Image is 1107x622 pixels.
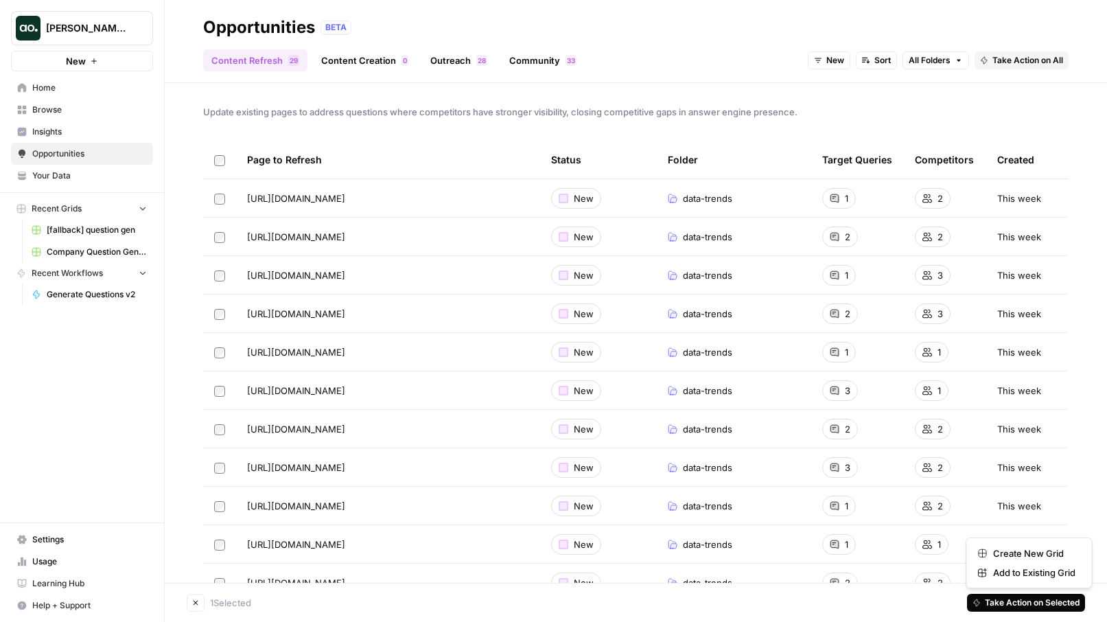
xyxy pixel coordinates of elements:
[993,546,1075,560] span: Create New Grid
[683,384,732,398] span: data-trends
[856,51,897,69] button: Sort
[997,422,1041,436] span: This week
[574,307,594,321] span: New
[845,307,850,321] span: 2
[683,576,732,590] span: data-trends
[937,345,941,359] span: 1
[501,49,585,71] a: Community33
[32,599,147,612] span: Help + Support
[203,16,315,38] div: Opportunities
[683,192,732,205] span: data-trends
[313,49,417,71] a: Content Creation0
[845,230,850,244] span: 2
[574,384,594,398] span: New
[574,345,594,359] span: New
[401,55,408,66] div: 0
[997,461,1041,474] span: This week
[25,284,153,306] a: Generate Questions v2
[203,105,1069,119] span: Update existing pages to address questions where competitors have stronger visibility, closing co...
[967,594,1085,612] button: Take Action on Selected
[290,55,294,66] span: 2
[47,246,147,258] span: Company Question Generation
[574,538,594,551] span: New
[966,538,1093,588] div: Take Action on Selected
[11,529,153,551] a: Settings
[874,54,891,67] span: Sort
[845,538,848,551] span: 1
[937,499,943,513] span: 2
[992,54,1063,67] span: Take Action on All
[32,126,147,138] span: Insights
[567,55,571,66] span: 3
[46,21,129,35] span: [PERSON_NAME] Test
[997,499,1041,513] span: This week
[25,241,153,263] a: Company Question Generation
[32,267,103,279] span: Recent Workflows
[32,577,147,590] span: Learning Hub
[11,51,153,71] button: New
[422,49,496,71] a: Outreach28
[975,51,1069,69] button: Take Action on All
[32,203,82,215] span: Recent Grids
[32,170,147,182] span: Your Data
[482,55,486,66] span: 8
[574,461,594,474] span: New
[822,141,892,178] div: Target Queries
[247,307,345,321] span: [URL][DOMAIN_NAME]
[683,268,732,282] span: data-trends
[845,345,848,359] span: 1
[997,141,1034,178] div: Created
[845,192,848,205] span: 1
[11,143,153,165] a: Opportunities
[294,55,298,66] span: 9
[937,307,943,321] span: 3
[993,566,1075,579] span: Add to Existing Grid
[32,104,147,116] span: Browse
[247,230,345,244] span: [URL][DOMAIN_NAME]
[321,21,351,34] div: BETA
[826,54,844,67] span: New
[247,576,345,590] span: [URL][DOMAIN_NAME]
[210,596,962,610] div: 1 Selected
[47,288,147,301] span: Generate Questions v2
[997,384,1041,398] span: This week
[247,538,345,551] span: [URL][DOMAIN_NAME]
[11,595,153,617] button: Help + Support
[683,230,732,244] span: data-trends
[25,219,153,241] a: [fallback] question gen
[288,55,299,66] div: 29
[845,499,848,513] span: 1
[683,538,732,551] span: data-trends
[247,268,345,282] span: [URL][DOMAIN_NAME]
[683,499,732,513] span: data-trends
[937,576,943,590] span: 2
[11,11,153,45] button: Workspace: Dillon Test
[574,192,594,205] span: New
[845,268,848,282] span: 1
[937,268,943,282] span: 3
[937,384,941,398] span: 1
[47,224,147,236] span: [fallback] question gen
[937,230,943,244] span: 2
[574,576,594,590] span: New
[909,54,951,67] span: All Folders
[247,384,345,398] span: [URL][DOMAIN_NAME]
[985,597,1080,609] span: Take Action on Selected
[32,148,147,160] span: Opportunities
[997,268,1041,282] span: This week
[845,461,850,474] span: 3
[997,192,1041,205] span: This week
[16,16,40,41] img: Dillon Test Logo
[247,461,345,474] span: [URL][DOMAIN_NAME]
[476,55,487,66] div: 28
[997,345,1041,359] span: This week
[403,55,407,66] span: 0
[937,538,941,551] span: 1
[11,77,153,99] a: Home
[574,230,594,244] span: New
[11,198,153,219] button: Recent Grids
[551,141,581,178] div: Status
[937,461,943,474] span: 2
[247,345,345,359] span: [URL][DOMAIN_NAME]
[247,422,345,436] span: [URL][DOMAIN_NAME]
